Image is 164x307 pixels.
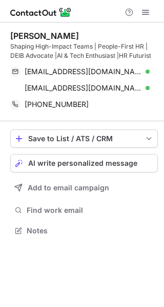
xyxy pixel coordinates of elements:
button: Find work email [10,203,158,217]
button: save-profile-one-click [10,129,158,148]
div: Save to List / ATS / CRM [28,135,140,143]
span: [EMAIL_ADDRESS][DOMAIN_NAME] [25,67,142,76]
span: [EMAIL_ADDRESS][DOMAIN_NAME] [25,83,142,93]
button: Add to email campaign [10,179,158,197]
img: ContactOut v5.3.10 [10,6,72,18]
button: Notes [10,224,158,238]
span: Find work email [27,206,154,215]
span: [PHONE_NUMBER] [25,100,89,109]
div: Shaping High-Impact Teams | People-First HR | DEIB Advocate |AI & Tech Enthusiast |HR Futurist [10,42,158,60]
div: [PERSON_NAME] [10,31,79,41]
button: AI write personalized message [10,154,158,172]
span: AI write personalized message [28,159,137,167]
span: Notes [27,226,154,235]
span: Add to email campaign [28,184,109,192]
